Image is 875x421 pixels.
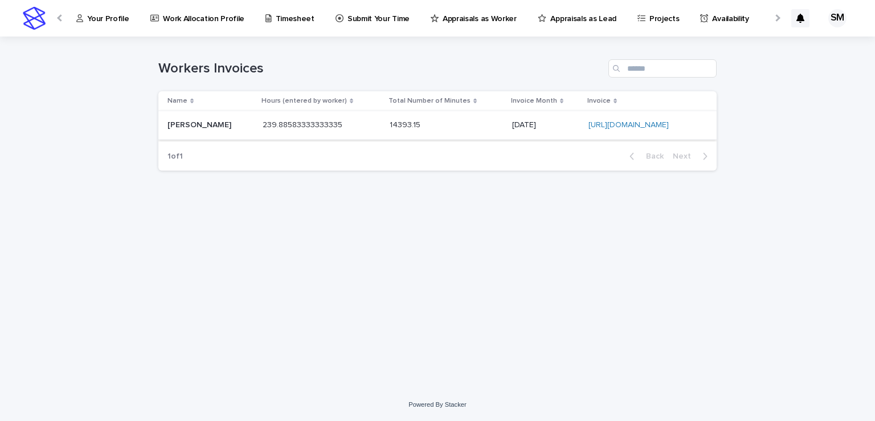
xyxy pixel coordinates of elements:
img: stacker-logo-s-only.png [23,7,46,30]
p: Invoice Month [511,95,557,107]
span: Next [673,152,698,160]
input: Search [608,59,717,78]
div: SM [828,9,847,27]
span: Back [639,152,664,160]
p: 239.88583333333335 [263,118,345,130]
p: Invoice [587,95,611,107]
a: Powered By Stacker [408,401,466,408]
button: Back [620,151,668,161]
p: [PERSON_NAME] [167,118,234,130]
p: Total Number of Minutes [389,95,471,107]
p: Name [167,95,187,107]
tr: [PERSON_NAME][PERSON_NAME] 239.88583333333335239.88583333333335 14393.1514393.15 [DATE][URL][DOMA... [158,111,717,140]
p: Hours (entered by worker) [261,95,347,107]
h1: Workers Invoices [158,60,604,77]
p: 14393.15 [390,118,423,130]
p: [DATE] [512,120,579,130]
a: [URL][DOMAIN_NAME] [588,121,669,129]
button: Next [668,151,717,161]
p: 1 of 1 [158,143,192,171]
